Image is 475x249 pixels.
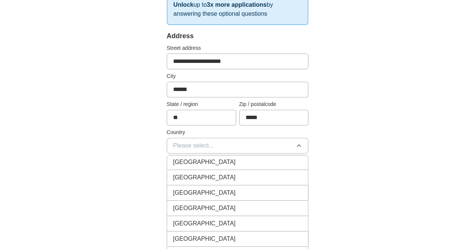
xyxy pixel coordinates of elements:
span: [GEOGRAPHIC_DATA] [173,188,236,197]
span: [GEOGRAPHIC_DATA] [173,234,236,243]
span: [GEOGRAPHIC_DATA] [173,173,236,182]
span: Please select... [173,141,214,150]
span: [GEOGRAPHIC_DATA] [173,204,236,213]
span: [GEOGRAPHIC_DATA] [173,219,236,228]
label: Zip / postalcode [239,100,309,108]
div: Address [167,31,309,41]
strong: Unlock [173,1,193,8]
label: State / region [167,100,236,108]
strong: 3x more applications [207,1,267,8]
label: Street address [167,44,309,52]
label: Country [167,128,309,136]
label: City [167,72,309,80]
span: [GEOGRAPHIC_DATA] [173,158,236,167]
button: Please select... [167,138,309,154]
